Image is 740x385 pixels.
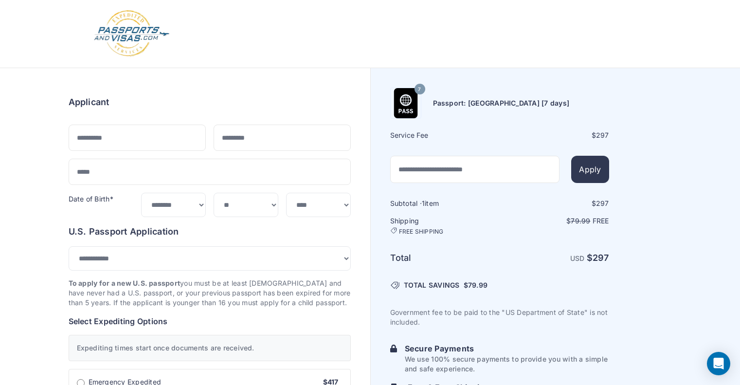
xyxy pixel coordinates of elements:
button: Apply [571,156,609,183]
span: TOTAL SAVINGS [404,280,460,290]
h6: Select Expediting Options [69,315,351,327]
div: $ [501,130,609,140]
h6: Secure Payments [405,343,609,354]
span: 7 [418,83,421,96]
span: 297 [596,131,609,139]
span: Free [593,217,609,225]
img: Product Name [391,88,421,118]
span: 79.99 [468,281,487,289]
div: $ [501,199,609,208]
p: you must be at least [DEMOGRAPHIC_DATA] and have never had a U.S. passport, or your previous pass... [69,278,351,308]
strong: $ [587,253,609,263]
p: $ [501,216,609,226]
p: Government fee to be paid to the "US Department of State" is not included. [390,308,609,327]
span: 79.99 [571,217,590,225]
strong: To apply for a new U.S. passport [69,279,180,287]
h6: Subtotal · item [390,199,499,208]
div: Open Intercom Messenger [707,352,730,375]
span: USD [570,254,585,262]
span: 297 [593,253,609,263]
h6: U.S. Passport Application [69,225,351,238]
img: Logo [93,10,170,58]
label: Date of Birth* [69,195,113,203]
span: FREE SHIPPING [399,228,444,236]
h6: Shipping [390,216,499,236]
span: 297 [596,199,609,207]
span: 1 [422,199,425,207]
div: Expediting times start once documents are received. [69,335,351,361]
h6: Passport: [GEOGRAPHIC_DATA] [7 days] [433,98,570,108]
h6: Total [390,251,499,265]
h6: Applicant [69,95,109,109]
p: We use 100% secure payments to provide you with a simple and safe experience. [405,354,609,374]
h6: Service Fee [390,130,499,140]
span: $ [464,280,487,290]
